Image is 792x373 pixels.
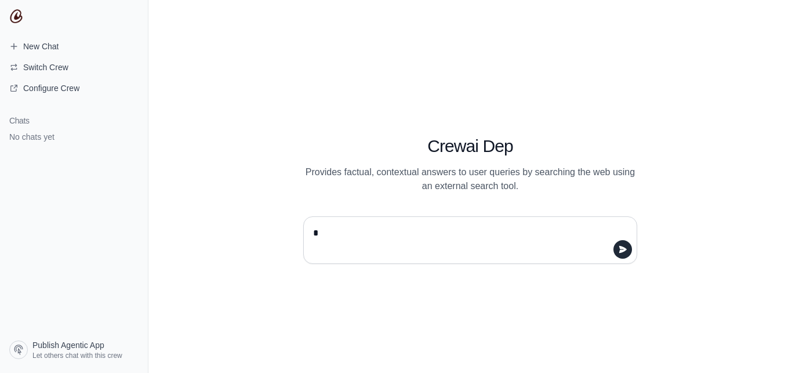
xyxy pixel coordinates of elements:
[23,82,79,94] span: Configure Crew
[303,165,637,193] p: Provides factual, contextual answers to user queries by searching the web using an external searc...
[5,37,143,56] a: New Chat
[32,339,104,351] span: Publish Agentic App
[303,136,637,157] h1: Crewai Dep
[734,317,792,373] iframe: Chat Widget
[5,79,143,97] a: Configure Crew
[5,336,143,364] a: Publish Agentic App Let others chat with this crew
[32,351,122,360] span: Let others chat with this crew
[23,41,59,52] span: New Chat
[5,58,143,77] button: Switch Crew
[9,9,23,23] img: CrewAI Logo
[23,61,68,73] span: Switch Crew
